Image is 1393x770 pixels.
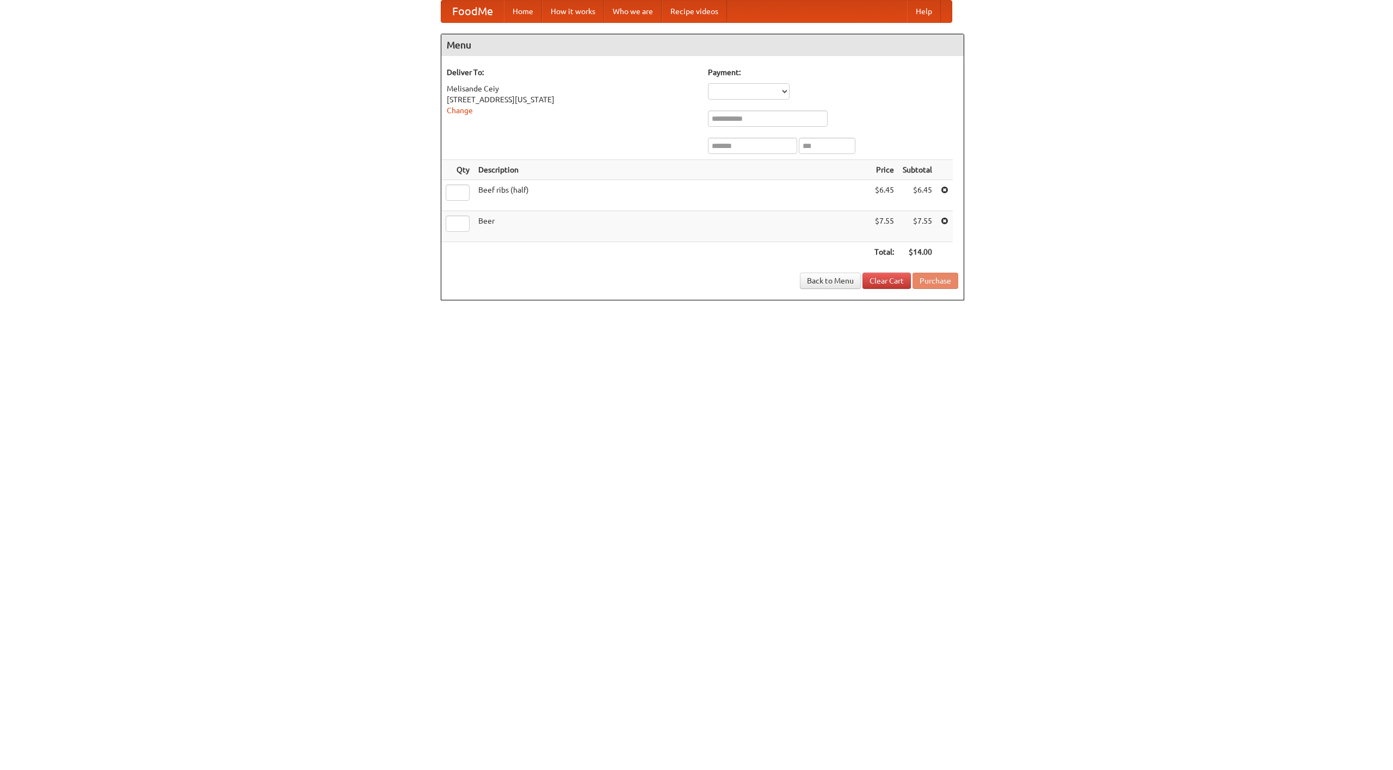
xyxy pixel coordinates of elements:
td: Beef ribs (half) [474,180,870,211]
a: Who we are [604,1,662,22]
a: How it works [542,1,604,22]
a: Home [504,1,542,22]
h5: Deliver To: [447,67,697,78]
a: Back to Menu [800,273,861,289]
h5: Payment: [708,67,958,78]
a: Help [907,1,941,22]
th: Price [870,160,898,180]
th: $14.00 [898,242,936,262]
div: [STREET_ADDRESS][US_STATE] [447,94,697,105]
a: Clear Cart [862,273,911,289]
td: $6.45 [898,180,936,211]
div: Melisande Ceiy [447,83,697,94]
a: FoodMe [441,1,504,22]
h4: Menu [441,34,964,56]
th: Subtotal [898,160,936,180]
th: Total: [870,242,898,262]
td: $6.45 [870,180,898,211]
a: Recipe videos [662,1,727,22]
td: $7.55 [898,211,936,242]
th: Description [474,160,870,180]
th: Qty [441,160,474,180]
td: Beer [474,211,870,242]
a: Change [447,106,473,115]
button: Purchase [913,273,958,289]
td: $7.55 [870,211,898,242]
